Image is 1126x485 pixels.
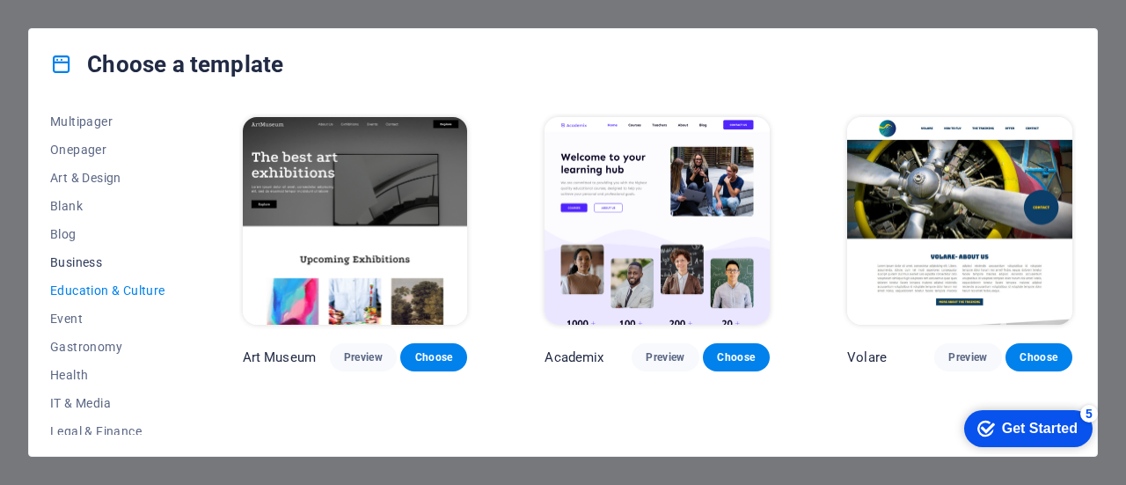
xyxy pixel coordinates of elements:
[1005,343,1072,371] button: Choose
[50,114,165,129] span: Multipager
[50,220,165,248] button: Blog
[243,349,316,366] p: Art Museum
[50,276,165,305] button: Education & Culture
[52,19,128,35] div: Get Started
[50,417,165,445] button: Legal & Finance
[50,255,165,269] span: Business
[948,350,987,364] span: Preview
[330,343,397,371] button: Preview
[50,136,165,164] button: Onepager
[130,4,148,21] div: 5
[50,361,165,389] button: Health
[50,396,165,410] span: IT & Media
[414,350,453,364] span: Choose
[50,368,165,382] span: Health
[545,117,770,325] img: Academix
[847,349,887,366] p: Volare
[50,283,165,298] span: Education & Culture
[50,248,165,276] button: Business
[50,164,165,192] button: Art & Design
[50,107,165,136] button: Multipager
[50,143,165,157] span: Onepager
[847,117,1072,325] img: Volare
[545,349,603,366] p: Academix
[50,389,165,417] button: IT & Media
[243,117,468,325] img: Art Museum
[717,350,756,364] span: Choose
[50,227,165,241] span: Blog
[50,50,283,78] h4: Choose a template
[1020,350,1058,364] span: Choose
[934,343,1001,371] button: Preview
[50,171,165,185] span: Art & Design
[703,343,770,371] button: Choose
[50,305,165,333] button: Event
[400,343,467,371] button: Choose
[50,424,165,438] span: Legal & Finance
[14,9,143,46] div: Get Started 5 items remaining, 0% complete
[646,350,684,364] span: Preview
[50,312,165,326] span: Event
[50,333,165,361] button: Gastronomy
[50,340,165,354] span: Gastronomy
[50,192,165,220] button: Blank
[50,199,165,213] span: Blank
[632,343,698,371] button: Preview
[344,350,383,364] span: Preview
